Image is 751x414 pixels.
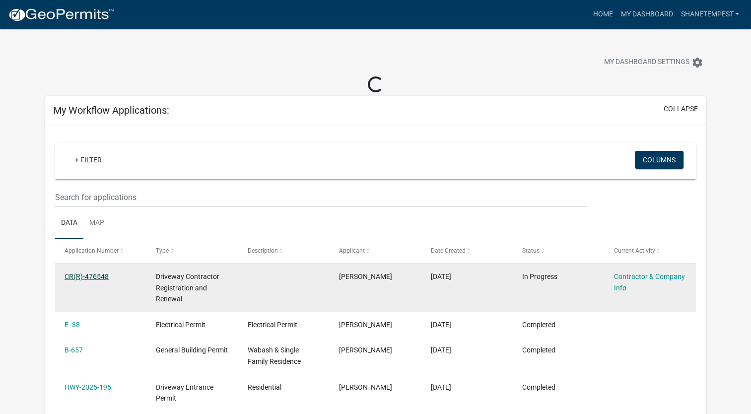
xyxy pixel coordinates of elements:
span: Wabash & Single Family Residence [248,346,301,365]
button: Columns [635,151,683,169]
span: Applicant [339,247,365,254]
a: Map [83,207,110,239]
a: CR(R)-476548 [65,273,109,280]
a: E -38 [65,321,80,329]
span: Shane Weist [339,346,392,354]
datatable-header-cell: Current Activity [604,239,695,263]
span: My Dashboard Settings [604,57,689,69]
a: My Dashboard [616,5,677,24]
span: Residential [248,383,281,391]
datatable-header-cell: Applicant [330,239,421,263]
span: Shane Weist [339,383,392,391]
span: 09/04/2025 [431,346,451,354]
datatable-header-cell: Type [146,239,238,263]
button: My Dashboard Settingssettings [596,53,711,72]
a: Home [589,5,616,24]
span: Completed [522,346,555,354]
span: Type [156,247,169,254]
span: Application Number [65,247,119,254]
span: Electrical Permit [248,321,297,329]
span: 09/10/2025 [431,273,451,280]
span: 09/08/2025 [431,321,451,329]
span: Shane Weist [339,273,392,280]
datatable-header-cell: Application Number [55,239,146,263]
a: Contractor & Company Info [614,273,684,292]
span: General Building Permit [156,346,228,354]
a: shanetempest [677,5,743,24]
datatable-header-cell: Date Created [421,239,512,263]
span: 08/28/2025 [431,383,451,391]
a: + Filter [67,151,110,169]
h5: My Workflow Applications: [53,104,169,116]
datatable-header-cell: Status [513,239,604,263]
span: Driveway Contractor Registration and Renewal [156,273,219,303]
span: Shane Weist [339,321,392,329]
input: Search for applications [55,187,587,207]
i: settings [691,57,703,69]
a: HWY-2025-195 [65,383,111,391]
span: Status [522,247,540,254]
span: Description [248,247,278,254]
datatable-header-cell: Description [238,239,330,263]
span: Electrical Permit [156,321,205,329]
a: B-657 [65,346,83,354]
span: Driveway Entrance Permit [156,383,213,403]
a: Data [55,207,83,239]
span: Date Created [431,247,466,254]
span: In Progress [522,273,557,280]
span: Completed [522,321,555,329]
span: Completed [522,383,555,391]
span: Current Activity [614,247,655,254]
button: collapse [664,104,698,114]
